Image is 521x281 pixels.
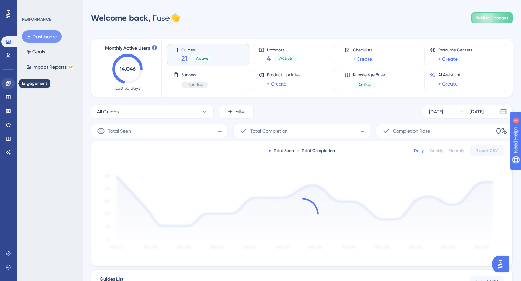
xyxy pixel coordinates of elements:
[115,86,140,91] span: Last 30 days
[449,148,464,153] div: Monthly
[429,148,443,153] div: Weekly
[414,148,424,153] div: Daily
[22,17,51,22] div: PERFORMANCE
[22,61,78,73] button: Impact ReportsBETA
[471,12,513,23] button: Publish Changes
[187,82,203,88] span: Inactive
[91,105,214,119] button: All Guides
[269,148,294,153] div: Total Seen
[358,82,371,88] span: Active
[353,55,372,63] a: + Create
[438,55,458,63] a: + Create
[360,126,365,137] span: -
[476,148,498,153] span: Export CSV
[22,30,62,43] button: Dashboard
[105,44,150,52] span: Monthly Active Users
[492,254,513,274] iframe: UserGuiding AI Assistant Launcher
[181,47,214,52] span: Guides
[470,108,484,116] div: [DATE]
[218,126,222,137] span: -
[91,12,180,23] div: Fuse 👋
[353,72,385,78] span: Knowledge Base
[267,47,297,52] span: Hotspots
[181,72,208,78] span: Surveys
[120,66,136,72] text: 14,046
[496,126,507,137] span: 0%
[438,80,458,88] a: + Create
[438,72,461,78] span: AI Assistant
[353,47,372,53] span: Checklists
[181,53,188,63] span: 21
[68,65,74,69] div: BETA
[267,80,286,88] a: + Create
[48,3,50,9] div: 1
[279,56,292,61] span: Active
[429,108,443,116] div: [DATE]
[250,127,288,135] span: Total Completion
[267,72,300,78] span: Product Updates
[219,105,254,119] button: Filter
[393,127,430,135] span: Completion Rate
[91,13,151,23] span: Welcome back,
[108,127,131,135] span: Total Seen
[196,56,208,61] span: Active
[16,2,43,10] span: Need Help?
[470,145,504,156] button: Export CSV
[235,108,246,116] span: Filter
[438,47,472,53] span: Resource Centers
[97,108,119,116] span: All Guides
[267,53,271,63] span: 4
[476,15,509,21] span: Publish Changes
[297,148,335,153] div: Total Completion
[22,46,49,58] button: Goals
